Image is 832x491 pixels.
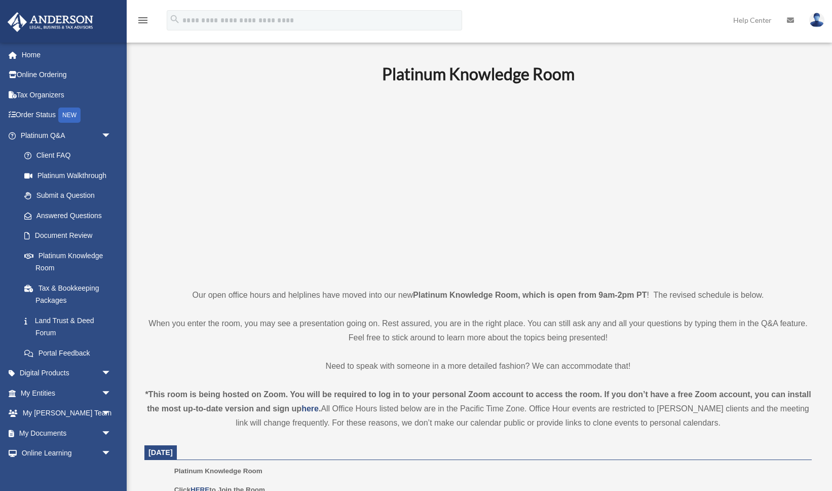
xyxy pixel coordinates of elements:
div: All Office Hours listed below are in the Pacific Time Zone. Office Hour events are restricted to ... [144,388,812,430]
a: Answered Questions [14,205,127,226]
strong: Platinum Knowledge Room, which is open from 9am-2pm PT [413,291,647,299]
a: My Documentsarrow_drop_down [7,423,127,443]
span: arrow_drop_down [101,423,122,444]
a: Platinum Knowledge Room [14,245,122,278]
span: arrow_drop_down [101,363,122,384]
span: arrow_drop_down [101,403,122,424]
strong: . [319,404,321,413]
a: here [301,404,319,413]
span: arrow_drop_down [101,443,122,464]
a: Online Learningarrow_drop_down [7,443,127,464]
a: Online Ordering [7,65,127,85]
a: Document Review [14,226,127,246]
a: My Entitiesarrow_drop_down [7,383,127,403]
p: When you enter the room, you may see a presentation going on. Rest assured, you are in the right ... [144,317,812,345]
img: Anderson Advisors Platinum Portal [5,12,96,32]
a: Tax & Bookkeeping Packages [14,278,127,310]
div: NEW [58,108,81,123]
a: Client FAQ [14,146,127,166]
a: Tax Organizers [7,85,127,105]
a: My [PERSON_NAME] Teamarrow_drop_down [7,403,127,424]
p: Our open office hours and helplines have moved into our new ! The revised schedule is below. [144,288,812,302]
b: Platinum Knowledge Room [382,64,575,84]
span: [DATE] [148,448,173,457]
strong: *This room is being hosted on Zoom. You will be required to log in to your personal Zoom account ... [145,390,811,413]
a: menu [137,18,149,26]
img: User Pic [809,13,824,27]
a: Submit a Question [14,186,127,206]
p: Need to speak with someone in a more detailed fashion? We can accommodate that! [144,359,812,373]
span: Platinum Knowledge Room [174,467,262,475]
a: Home [7,45,127,65]
a: Platinum Q&Aarrow_drop_down [7,125,127,146]
i: search [169,14,180,25]
a: Portal Feedback [14,343,127,363]
a: Digital Productsarrow_drop_down [7,363,127,383]
a: Land Trust & Deed Forum [14,310,127,343]
a: Platinum Walkthrough [14,165,127,186]
span: arrow_drop_down [101,383,122,404]
span: arrow_drop_down [101,125,122,146]
i: menu [137,14,149,26]
iframe: 231110_Toby_KnowledgeRoom [326,98,630,269]
a: Order StatusNEW [7,105,127,126]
